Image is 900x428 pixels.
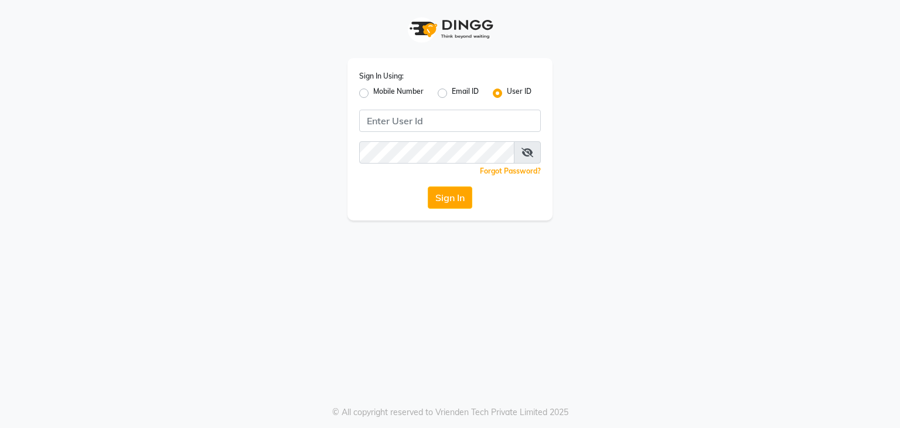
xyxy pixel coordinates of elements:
[359,110,541,132] input: Username
[480,167,541,175] a: Forgot Password?
[428,186,472,209] button: Sign In
[373,86,424,100] label: Mobile Number
[359,71,404,81] label: Sign In Using:
[403,12,497,46] img: logo1.svg
[507,86,531,100] label: User ID
[452,86,479,100] label: Email ID
[359,141,514,164] input: Username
